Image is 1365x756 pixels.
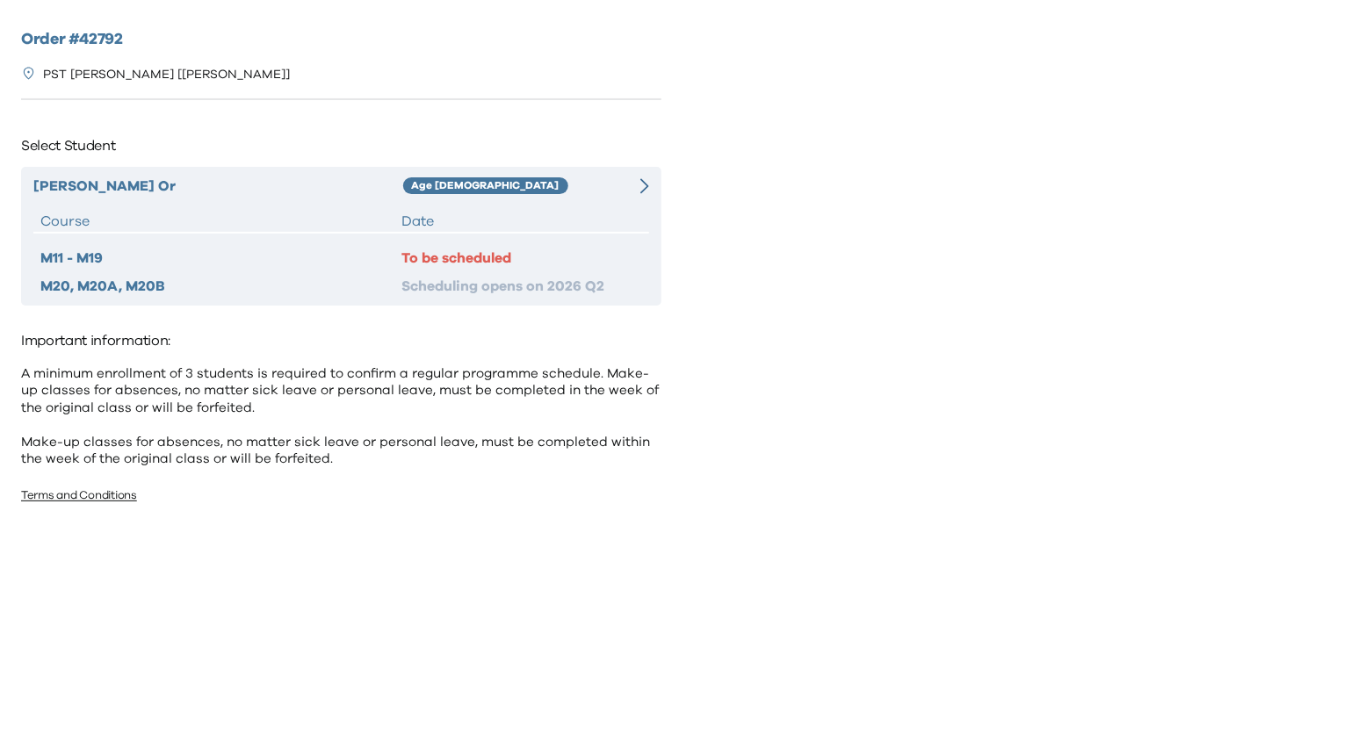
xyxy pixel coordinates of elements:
div: Age [DEMOGRAPHIC_DATA] [403,177,568,195]
p: PST [PERSON_NAME] [[PERSON_NAME]] [43,66,290,84]
div: To be scheduled [401,248,642,269]
div: M11 - M19 [40,248,401,269]
div: [PERSON_NAME] Or [33,176,403,197]
p: Select Student [21,132,661,160]
h2: Order # 42792 [21,28,661,52]
p: Important information: [21,327,661,355]
div: Scheduling opens on 2026 Q2 [401,276,642,297]
a: Terms and Conditions [21,490,137,501]
div: Date [401,211,642,232]
div: M20, M20A, M20B [40,276,401,297]
div: Course [40,211,401,232]
p: A minimum enrollment of 3 students is required to confirm a regular programme schedule. Make-up c... [21,365,661,468]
